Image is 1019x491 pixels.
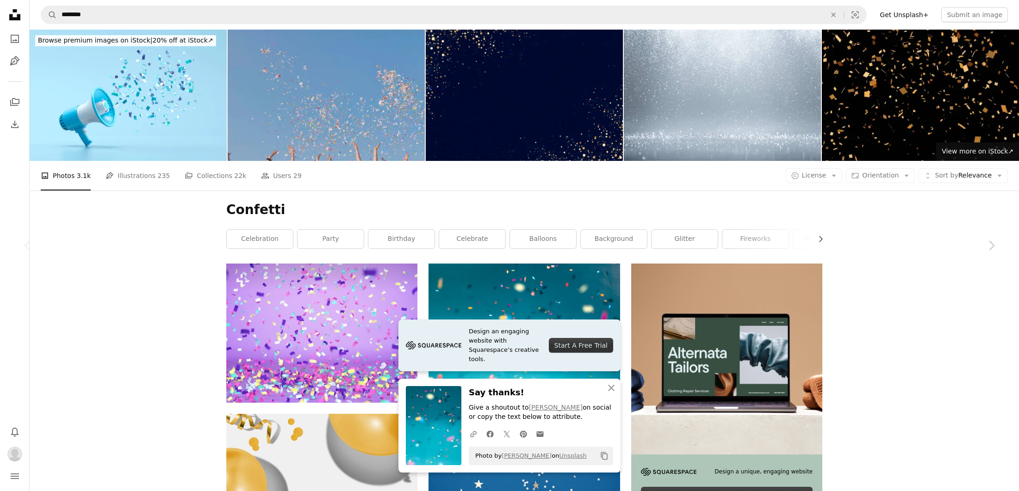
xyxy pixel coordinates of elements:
[6,445,24,463] button: Profile
[482,424,498,443] a: Share on Facebook
[581,230,647,248] a: background
[786,168,843,183] button: License
[471,448,587,463] span: Photo by on
[6,115,24,134] a: Download History
[942,147,1013,155] span: View more on iStock ↗
[822,30,1019,161] img: Confetti Gold Exploding on a black background with Alpha Channel
[426,30,623,161] img: Christmas background
[226,329,417,337] a: Colorful confetti falling on purple background, celebration background. 3D rendering
[293,171,302,181] span: 29
[652,230,718,248] a: glitter
[469,327,541,364] span: Design an engaging website with Squarespace’s creative tools.
[7,447,22,461] img: Avatar of user Mel Smith
[185,161,246,190] a: Collections 22k
[529,404,583,411] a: [PERSON_NAME]
[261,161,302,190] a: Users 29
[935,171,992,180] span: Relevance
[298,230,364,248] a: party
[715,468,813,476] span: Design a unique, engaging website
[823,6,844,24] button: Clear
[935,172,958,179] span: Sort by
[30,30,227,161] img: Blue megaphone with shiny confetti coming out of it
[641,468,696,476] img: file-1705255347840-230a6ab5bca9image
[158,171,170,181] span: 235
[227,230,293,248] a: celebration
[846,168,915,183] button: Orientation
[106,161,170,190] a: Illustrations 235
[6,52,24,70] a: Illustrations
[6,30,24,48] a: Photos
[722,230,789,248] a: fireworks
[228,30,425,161] img: Tossing colorful paper confetti from the hands of young people.
[38,37,152,44] span: Browse premium images on iStock |
[498,424,515,443] a: Share on Twitter
[802,172,826,179] span: License
[406,338,461,352] img: file-1705255347840-230a6ab5bca9image
[398,319,621,371] a: Design an engaging website with Squarespace’s creative tools.Start A Free Trial
[936,142,1019,161] a: View more on iStock↗
[439,230,505,248] a: celebrate
[469,403,613,422] p: Give a shoutout to on social or copy the text below to attribute.
[429,264,620,391] img: selective focus photography of multicolored confetti lot
[469,386,613,399] h3: Say thanks!
[549,338,613,353] div: Start A Free Trial
[844,6,866,24] button: Visual search
[6,467,24,485] button: Menu
[559,452,586,459] a: Unsplash
[624,30,821,161] img: Silver Colored Particles Raining Down - Abstract Background, Bright- Glitter, Snow, Confetti
[941,7,1008,22] button: Submit an image
[41,6,57,24] button: Search Unsplash
[6,423,24,441] button: Notifications
[532,424,548,443] a: Share over email
[502,452,552,459] a: [PERSON_NAME]
[226,264,417,403] img: Colorful confetti falling on purple background, celebration background. 3D rendering
[631,264,822,454] img: file-1707885205802-88dd96a21c72image
[596,448,612,464] button: Copy to clipboard
[38,37,213,44] span: 20% off at iStock ↗
[919,168,1008,183] button: Sort byRelevance
[30,30,222,52] a: Browse premium images on iStock|20% off at iStock↗
[510,230,576,248] a: balloons
[874,7,934,22] a: Get Unsplash+
[793,230,859,248] a: gold confetti
[963,201,1019,290] a: Next
[812,230,822,248] button: scroll list to the right
[6,93,24,111] a: Collections
[226,202,822,218] h1: Confetti
[234,171,246,181] span: 22k
[862,172,899,179] span: Orientation
[368,230,435,248] a: birthday
[515,424,532,443] a: Share on Pinterest
[41,6,867,24] form: Find visuals sitewide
